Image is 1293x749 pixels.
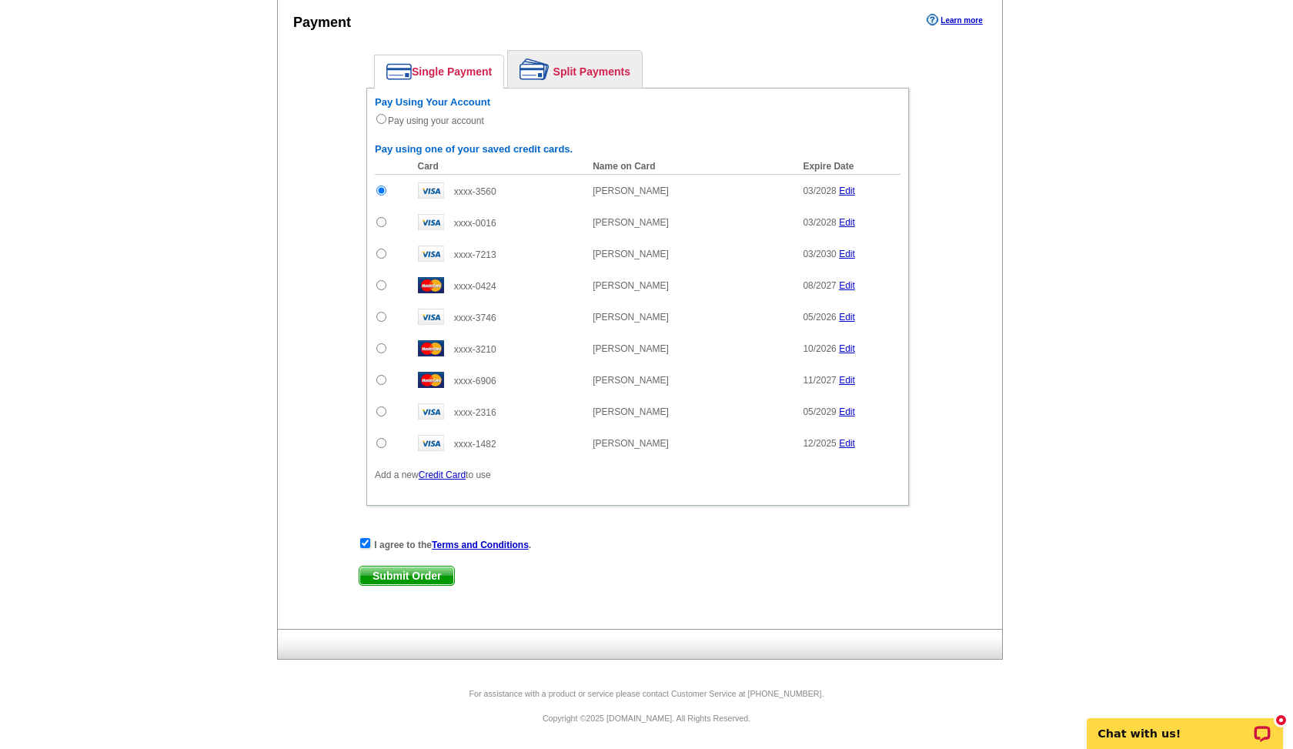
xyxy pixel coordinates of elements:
h6: Pay using one of your saved credit cards. [375,143,900,155]
span: [PERSON_NAME] [593,406,669,417]
span: 03/2028 [803,217,836,228]
a: Credit Card [419,470,466,480]
p: Add a new to use [375,468,900,482]
a: Terms and Conditions [432,540,529,550]
span: xxxx-2316 [454,407,496,418]
span: 05/2029 [803,406,836,417]
iframe: LiveChat chat widget [1077,701,1293,749]
strong: I agree to the . [374,540,531,550]
a: Edit [839,280,855,291]
span: Submit Order [359,567,454,585]
img: visa.gif [418,214,444,230]
img: visa.gif [418,246,444,262]
img: visa.gif [418,182,444,199]
a: Edit [839,217,855,228]
img: mast.gif [418,372,444,388]
span: [PERSON_NAME] [593,249,669,259]
span: 12/2025 [803,438,836,449]
a: Edit [839,312,855,323]
a: Edit [839,406,855,417]
a: Edit [839,249,855,259]
th: Expire Date [795,159,900,175]
a: Edit [839,343,855,354]
span: 03/2030 [803,249,836,259]
span: xxxx-0424 [454,281,496,292]
img: visa.gif [418,435,444,451]
span: [PERSON_NAME] [593,438,669,449]
span: 11/2027 [803,375,836,386]
a: Edit [839,186,855,196]
img: single-payment.png [386,63,412,80]
span: 10/2026 [803,343,836,354]
span: xxxx-6906 [454,376,496,386]
th: Card [410,159,586,175]
span: [PERSON_NAME] [593,343,669,354]
a: Split Payments [508,51,642,88]
a: Single Payment [375,55,503,88]
span: 03/2028 [803,186,836,196]
span: 08/2027 [803,280,836,291]
div: Pay using your account [375,96,900,128]
img: mast.gif [418,340,444,356]
div: Payment [293,12,351,33]
h6: Pay Using Your Account [375,96,900,109]
span: xxxx-3210 [454,344,496,355]
img: split-payment.png [520,59,550,80]
span: [PERSON_NAME] [593,375,669,386]
span: xxxx-1482 [454,439,496,450]
img: visa.gif [418,403,444,420]
a: Edit [839,375,855,386]
span: [PERSON_NAME] [593,217,669,228]
span: 05/2026 [803,312,836,323]
span: xxxx-0016 [454,218,496,229]
img: visa.gif [418,309,444,325]
span: [PERSON_NAME] [593,186,669,196]
th: Name on Card [585,159,795,175]
span: xxxx-3746 [454,313,496,323]
span: xxxx-3560 [454,186,496,197]
a: Edit [839,438,855,449]
span: [PERSON_NAME] [593,280,669,291]
a: Learn more [927,14,982,26]
span: [PERSON_NAME] [593,312,669,323]
span: xxxx-7213 [454,249,496,260]
img: mast.gif [418,277,444,293]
